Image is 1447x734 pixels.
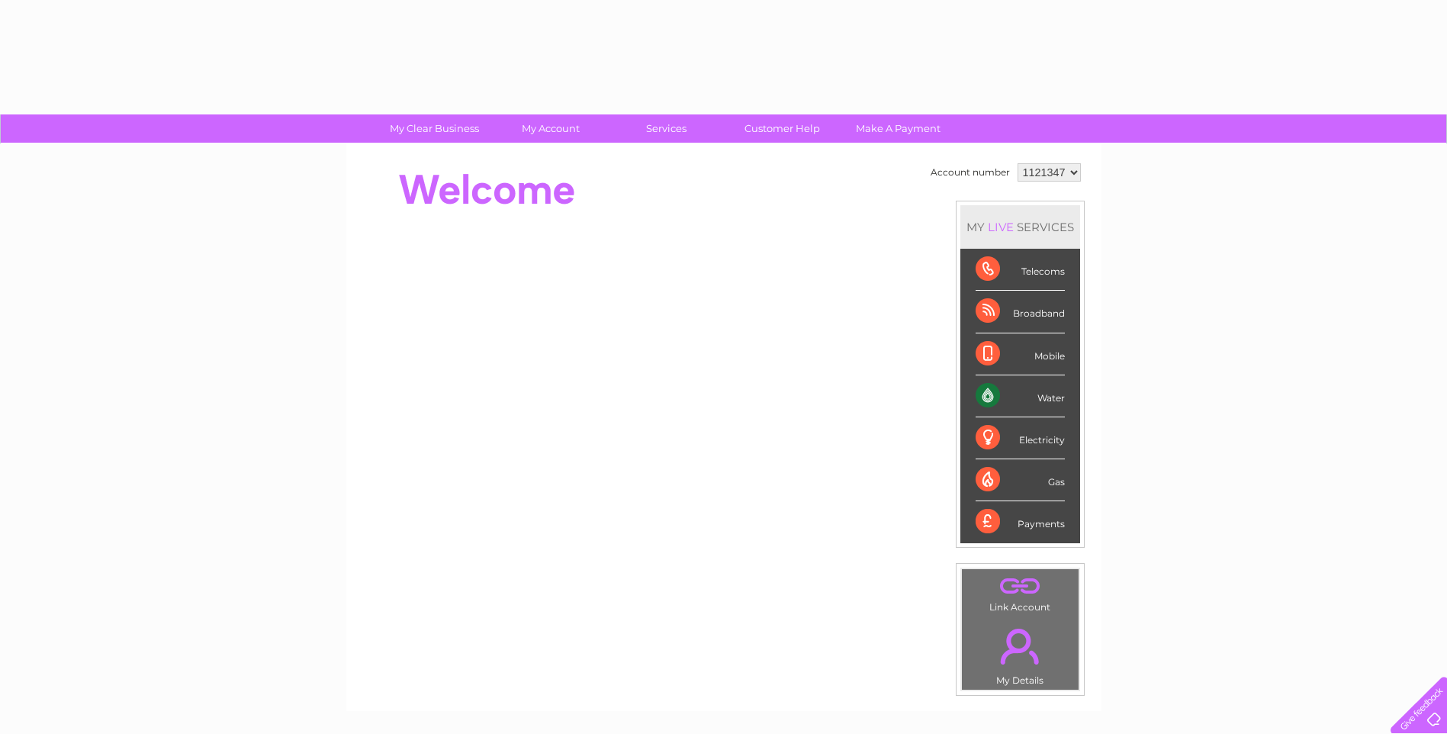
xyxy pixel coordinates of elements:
div: Telecoms [976,249,1065,291]
div: Electricity [976,417,1065,459]
div: Gas [976,459,1065,501]
a: Make A Payment [835,114,961,143]
a: My Account [487,114,613,143]
a: . [966,620,1075,673]
div: LIVE [985,220,1017,234]
td: Account number [927,159,1014,185]
div: Water [976,375,1065,417]
div: Payments [976,501,1065,542]
div: Broadband [976,291,1065,333]
a: Customer Help [719,114,845,143]
a: . [966,573,1075,600]
div: MY SERVICES [960,205,1080,249]
div: Mobile [976,333,1065,375]
td: My Details [961,616,1079,691]
a: My Clear Business [371,114,497,143]
td: Link Account [961,568,1079,616]
a: Services [603,114,729,143]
